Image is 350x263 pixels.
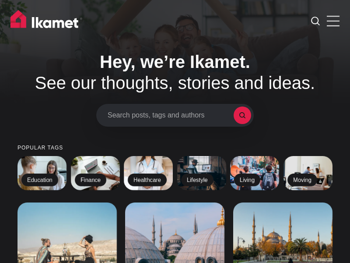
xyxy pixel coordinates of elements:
h2: Healthcare [128,174,167,187]
h2: Living [234,174,260,187]
a: Education [17,156,66,190]
h1: See our thoughts, stories and ideas. [17,51,332,93]
a: Lifestyle [177,156,226,190]
h2: Education [21,174,58,187]
a: Healthcare [124,156,173,190]
a: Finance [71,156,120,190]
h2: Finance [75,174,106,187]
span: Hey, we’re Ikamet. [100,52,250,71]
h2: Lifestyle [181,174,213,187]
h2: Moving [287,174,317,187]
a: Living [230,156,279,190]
small: Popular tags [17,145,332,151]
img: Ikamet home [10,10,82,32]
span: Search posts, tags and authors [108,111,234,119]
a: Moving [283,156,332,190]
